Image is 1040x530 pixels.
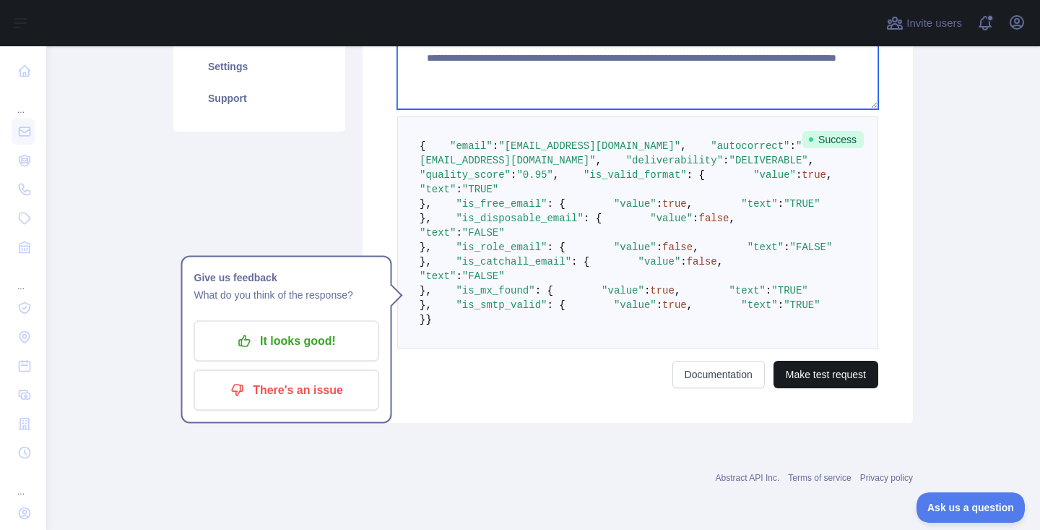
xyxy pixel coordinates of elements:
a: Abstract API Inc. [716,473,780,483]
span: , [826,169,832,181]
span: }, [420,285,432,296]
span: "text" [747,242,784,253]
button: Make test request [773,361,878,388]
span: }, [420,256,432,268]
span: "quality_score" [420,169,511,181]
span: "FALSE" [790,242,833,253]
span: true [662,299,687,311]
div: ... [12,87,35,116]
span: : [456,270,461,282]
span: false [699,213,729,224]
span: }, [420,299,432,311]
span: : [784,242,789,253]
span: "is_role_email" [456,242,547,253]
span: : [796,169,802,181]
span: , [596,155,602,166]
span: , [687,299,693,311]
span: "email" [450,140,493,152]
span: "TRUE" [784,198,820,210]
span: } [420,314,425,325]
span: }, [420,213,432,224]
span: , [693,242,698,253]
span: "value" [614,198,656,210]
span: "autocorrect" [711,140,789,152]
a: Documentation [672,361,765,388]
span: "text" [741,198,777,210]
span: : [693,213,698,224]
span: "is_mx_found" [456,285,534,296]
button: There's an issue [194,370,379,411]
span: "value" [602,285,644,296]
span: "text" [420,184,456,195]
span: "TRUE" [462,184,498,195]
span: Invite users [906,15,962,32]
span: "is_free_email" [456,198,547,210]
span: "text" [420,270,456,282]
span: "is_disposable_email" [456,213,583,224]
span: "value" [614,242,656,253]
span: "deliverability" [626,155,723,166]
span: : [644,285,650,296]
span: , [675,285,680,296]
span: true [662,198,687,210]
span: }, [420,198,432,210]
span: : { [584,213,602,224]
span: : { [547,299,565,311]
span: Success [802,131,864,148]
h1: Give us feedback [194,269,379,286]
span: : [511,169,516,181]
span: "TRUE" [784,299,820,311]
span: : { [571,256,589,268]
span: "TRUE" [771,285,807,296]
span: : { [535,285,553,296]
span: false [662,242,693,253]
iframe: Toggle Customer Support [916,492,1026,523]
div: ... [12,469,35,497]
span: : { [547,198,565,210]
span: true [650,285,675,296]
button: Invite users [883,12,965,35]
span: "is_valid_format" [584,169,687,181]
span: : { [547,242,565,253]
span: "text" [741,299,777,311]
span: "value" [753,169,796,181]
button: It looks good! [194,321,379,362]
span: : { [687,169,705,181]
span: : [656,299,662,311]
span: "0.95" [516,169,552,181]
span: : [656,242,662,253]
span: "FALSE" [462,270,505,282]
p: What do you think of the response? [194,286,379,304]
span: : [456,227,461,239]
span: "value" [650,213,693,224]
span: "FALSE" [462,227,505,239]
span: false [687,256,717,268]
span: } [425,314,431,325]
span: : [778,299,784,311]
span: , [717,256,723,268]
span: , [553,169,559,181]
div: ... [12,263,35,292]
a: Privacy policy [860,473,913,483]
span: : [656,198,662,210]
span: , [680,140,686,152]
a: Support [191,82,328,114]
span: }, [420,242,432,253]
span: "DELIVERABLE" [729,155,807,166]
a: Settings [191,51,328,82]
span: "text" [420,227,456,239]
span: "is_smtp_valid" [456,299,547,311]
span: , [729,213,735,224]
p: It looks good! [205,329,368,354]
span: { [420,140,425,152]
span: , [808,155,814,166]
span: : [778,198,784,210]
span: "is_catchall_email" [456,256,571,268]
span: "value" [638,256,681,268]
span: : [766,285,771,296]
span: , [687,198,693,210]
span: : [493,140,498,152]
span: "value" [614,299,656,311]
span: : [790,140,796,152]
span: true [802,169,826,181]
